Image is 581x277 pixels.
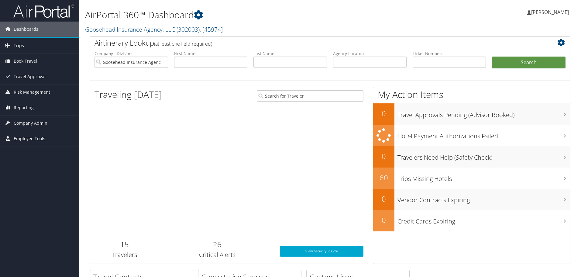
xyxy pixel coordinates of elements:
[95,251,155,259] h3: Travelers
[85,9,412,21] h1: AirPortal 360™ Dashboard
[95,50,168,57] label: Company - Division:
[397,214,570,226] h3: Credit Cards Expiring
[95,88,162,101] h1: Traveling [DATE]
[397,171,570,183] h3: Trips Missing Hotels
[373,103,570,125] a: 0Travel Approvals Pending (Advisor Booked)
[253,50,327,57] label: Last Name:
[333,50,407,57] label: Agency Locator:
[373,215,394,225] h2: 0
[397,193,570,204] h3: Vendor Contracts Expiring
[154,40,212,47] span: (at least one field required)
[14,131,45,146] span: Employee Tools
[14,38,24,53] span: Trips
[14,69,46,84] span: Travel Approval
[164,251,271,259] h3: Critical Alerts
[492,57,566,69] button: Search
[14,54,37,69] span: Book Travel
[373,172,394,183] h2: 60
[373,151,394,161] h2: 0
[527,3,575,21] a: [PERSON_NAME]
[397,150,570,162] h3: Travelers Need Help (Safety Check)
[95,239,155,250] h2: 15
[373,146,570,168] a: 0Travelers Need Help (Safety Check)
[14,100,34,115] span: Reporting
[373,108,394,119] h2: 0
[373,189,570,210] a: 0Vendor Contracts Expiring
[373,125,570,146] a: Hotel Payment Authorizations Failed
[413,50,486,57] label: Ticket Number:
[373,210,570,231] a: 0Credit Cards Expiring
[14,116,47,131] span: Company Admin
[14,22,38,37] span: Dashboards
[373,168,570,189] a: 60Trips Missing Hotels
[13,4,74,18] img: airportal-logo.png
[14,85,50,100] span: Risk Management
[397,129,570,140] h3: Hotel Payment Authorizations Failed
[200,25,223,33] span: , [ 45974 ]
[280,246,363,257] a: View SecurityLogic®
[397,108,570,119] h3: Travel Approvals Pending (Advisor Booked)
[164,239,271,250] h2: 26
[373,88,570,101] h1: My Action Items
[177,25,200,33] span: ( 302003 )
[85,25,223,33] a: Goosehead Insurance Agency, LLC
[373,194,394,204] h2: 0
[95,38,525,48] h2: Airtinerary Lookup
[257,90,363,102] input: Search for Traveler
[531,9,569,16] span: [PERSON_NAME]
[174,50,248,57] label: First Name:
